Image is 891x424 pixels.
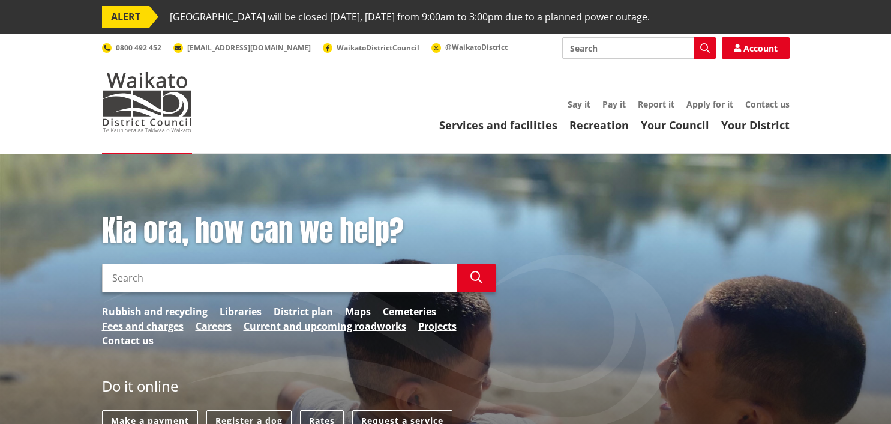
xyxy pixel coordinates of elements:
[641,118,709,132] a: Your Council
[337,43,419,53] span: WaikatoDistrictCouncil
[345,304,371,319] a: Maps
[439,118,557,132] a: Services and facilities
[102,333,154,348] a: Contact us
[102,6,149,28] span: ALERT
[102,378,178,399] h2: Do it online
[170,6,650,28] span: [GEOGRAPHIC_DATA] will be closed [DATE], [DATE] from 9:00am to 3:00pm due to a planned power outage.
[102,214,496,249] h1: Kia ora, how can we help?
[383,304,436,319] a: Cemeteries
[102,72,192,132] img: Waikato District Council - Te Kaunihera aa Takiwaa o Waikato
[323,43,419,53] a: WaikatoDistrictCouncil
[721,118,790,132] a: Your District
[196,319,232,333] a: Careers
[102,43,161,53] a: 0800 492 452
[568,98,590,110] a: Say it
[274,304,333,319] a: District plan
[602,98,626,110] a: Pay it
[173,43,311,53] a: [EMAIL_ADDRESS][DOMAIN_NAME]
[722,37,790,59] a: Account
[562,37,716,59] input: Search input
[569,118,629,132] a: Recreation
[418,319,457,333] a: Projects
[187,43,311,53] span: [EMAIL_ADDRESS][DOMAIN_NAME]
[686,98,733,110] a: Apply for it
[102,319,184,333] a: Fees and charges
[431,42,508,52] a: @WaikatoDistrict
[116,43,161,53] span: 0800 492 452
[220,304,262,319] a: Libraries
[244,319,406,333] a: Current and upcoming roadworks
[445,42,508,52] span: @WaikatoDistrict
[745,98,790,110] a: Contact us
[102,304,208,319] a: Rubbish and recycling
[638,98,674,110] a: Report it
[102,264,457,292] input: Search input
